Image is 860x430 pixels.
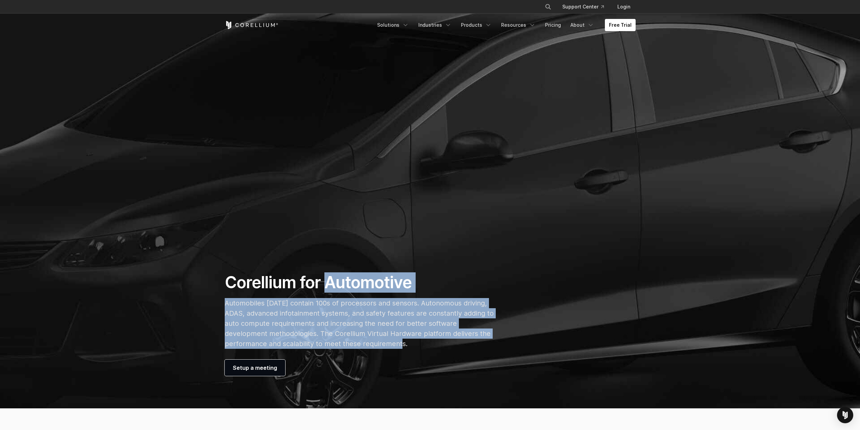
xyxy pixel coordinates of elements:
a: Corellium Home [225,21,278,29]
span: Setup a meeting [233,364,277,372]
a: Pricing [541,19,565,31]
div: Navigation Menu [537,1,636,13]
a: About [566,19,598,31]
a: Free Trial [605,19,636,31]
a: Resources [497,19,540,31]
a: Support Center [557,1,609,13]
h1: Corellium for Automotive [225,272,494,293]
a: Login [612,1,636,13]
p: Automobiles [DATE] contain 100s of processors and sensors. Autonomous driving, ADAS, advanced inf... [225,298,494,349]
div: Navigation Menu [373,19,636,31]
div: Open Intercom Messenger [837,407,853,423]
a: Industries [414,19,456,31]
button: Search [542,1,554,13]
a: Setup a meeting [225,360,285,376]
a: Solutions [373,19,413,31]
a: Products [457,19,496,31]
